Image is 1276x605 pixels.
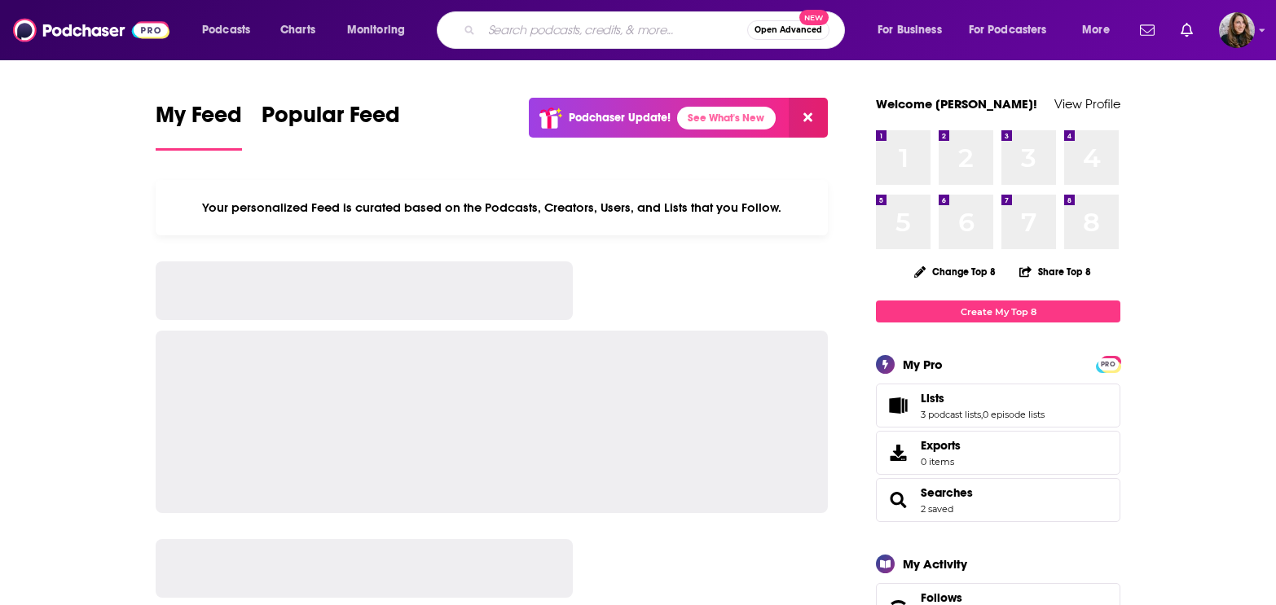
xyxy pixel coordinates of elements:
button: open menu [866,17,962,43]
button: open menu [191,17,271,43]
img: Podchaser - Follow, Share and Rate Podcasts [13,15,169,46]
span: Charts [280,19,315,42]
span: Podcasts [202,19,250,42]
input: Search podcasts, credits, & more... [482,17,747,43]
span: For Podcasters [969,19,1047,42]
button: open menu [336,17,426,43]
img: User Profile [1219,12,1255,48]
a: Show notifications dropdown [1133,16,1161,44]
span: Logged in as spectaclecreative [1219,12,1255,48]
span: More [1082,19,1110,42]
button: open menu [1071,17,1130,43]
button: open menu [958,17,1071,43]
span: Monitoring [347,19,405,42]
span: For Business [878,19,942,42]
a: Charts [270,17,325,43]
div: Search podcasts, credits, & more... [452,11,860,49]
button: Open AdvancedNew [747,20,829,40]
a: Show notifications dropdown [1174,16,1199,44]
a: See What's New [677,107,776,129]
button: Show profile menu [1219,12,1255,48]
span: New [799,10,829,25]
span: Open Advanced [755,26,822,34]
